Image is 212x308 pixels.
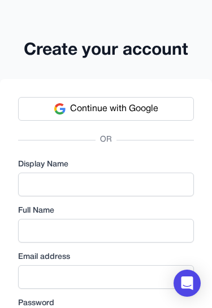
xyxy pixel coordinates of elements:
[18,159,194,170] label: Display Name
[96,134,116,146] span: OR
[174,270,201,297] div: Open Intercom Messenger
[18,97,194,121] button: Continue with Google
[70,102,158,116] span: Continue with Google
[18,252,194,263] label: Email address
[18,205,194,217] label: Full Name
[54,103,66,115] img: Google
